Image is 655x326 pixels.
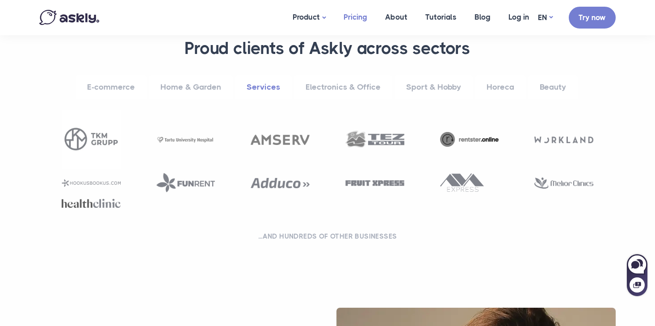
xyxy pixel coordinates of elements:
img: Askly [39,10,99,25]
img: Tartu University Hospital [156,136,215,144]
img: Healthclinic [62,199,121,208]
a: Try now [569,7,616,29]
img: Rentster [440,132,499,147]
img: Workland [534,136,593,143]
h3: Proud clients of Askly across sectors [50,38,605,59]
a: Home & Garden [149,75,233,99]
img: Ava express [440,173,484,192]
img: Fruit express [345,180,404,186]
a: E-commerce [76,75,147,99]
a: Services [235,75,292,99]
img: Melior clinics [534,177,593,189]
a: Horeca [475,75,526,99]
a: Beauty [528,75,578,99]
iframe: Askly chat [626,252,648,297]
h2: ...and hundreds of other businesses [50,232,605,241]
a: Electronics & Office [294,75,392,99]
img: TKM Grupp [62,110,121,169]
img: Amserv Auto [251,135,310,144]
img: Hookusbookus [62,179,121,187]
a: Sport & Hobby [395,75,473,99]
img: Funrent [156,173,215,192]
a: EN [538,11,553,24]
img: Tez Tour [345,131,404,148]
img: Adduco [251,178,310,188]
